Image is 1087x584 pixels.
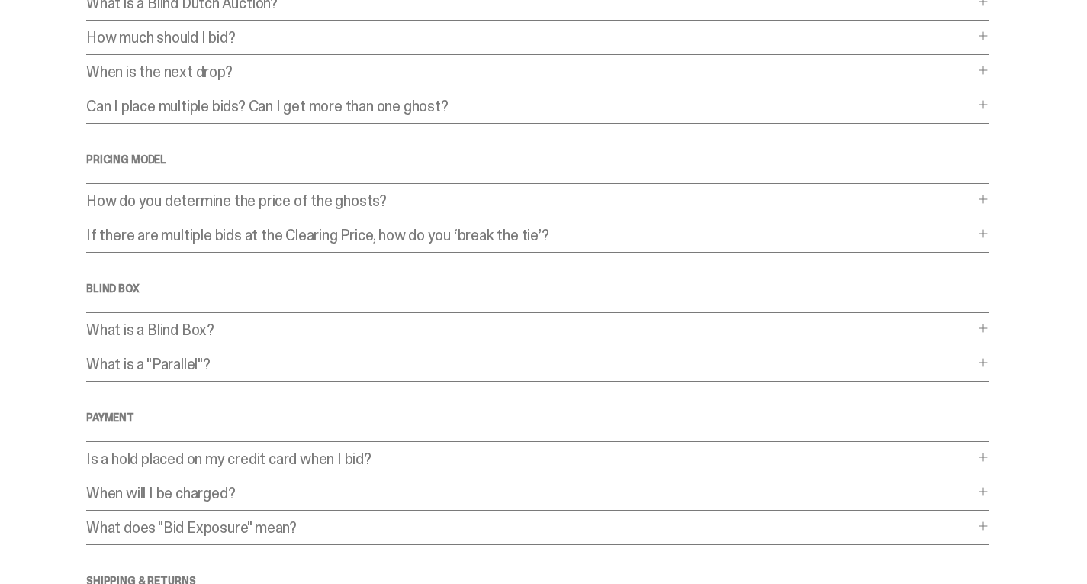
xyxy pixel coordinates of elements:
[86,227,974,243] p: If there are multiple bids at the Clearing Price, how do you ‘break the tie’?
[86,520,974,535] p: What does "Bid Exposure" mean?
[86,486,974,501] p: When will I be charged?
[86,30,974,45] p: How much should I bid?
[86,193,974,208] p: How do you determine the price of the ghosts?
[86,98,974,114] p: Can I place multiple bids? Can I get more than one ghost?
[86,154,989,165] h4: Pricing Model
[86,64,974,79] p: When is the next drop?
[86,322,974,337] p: What is a Blind Box?
[86,357,974,372] p: What is a "Parallel"?
[86,451,974,466] p: Is a hold placed on my credit card when I bid?
[86,283,989,294] h4: Blind Box
[86,412,989,423] h4: Payment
